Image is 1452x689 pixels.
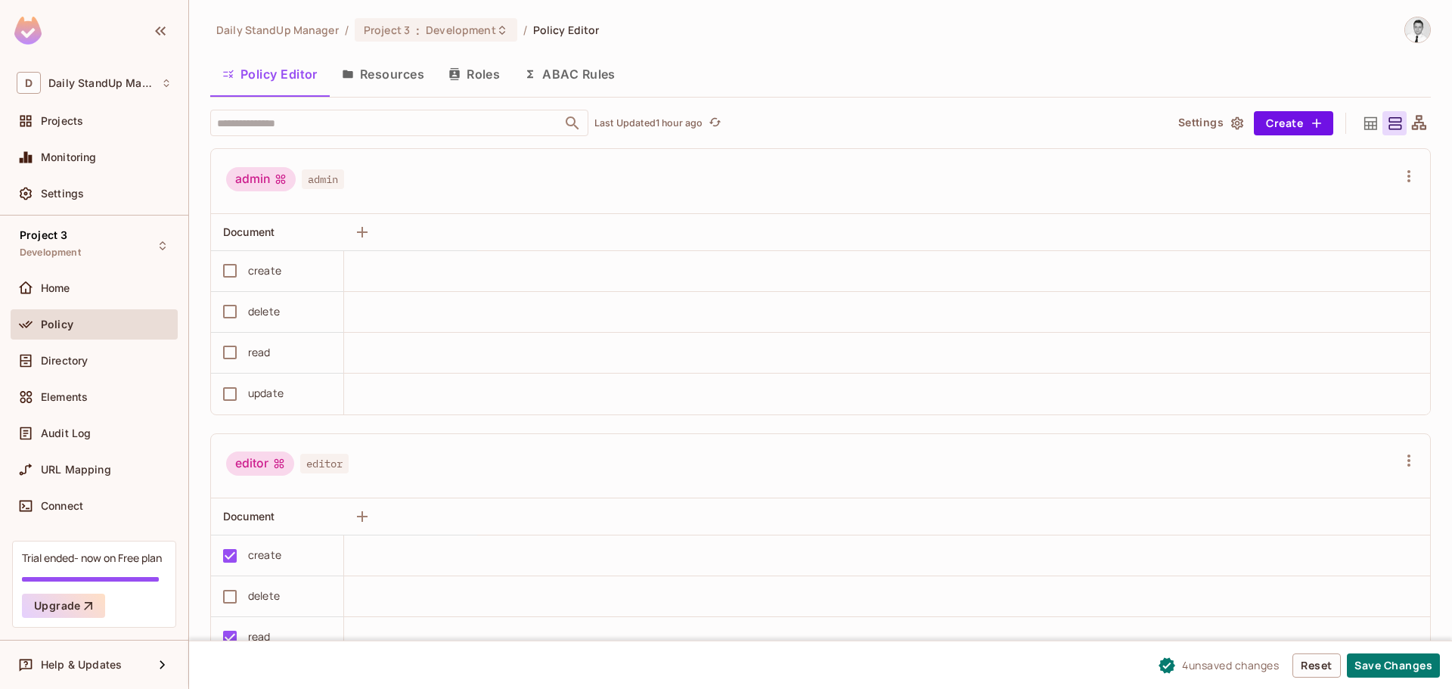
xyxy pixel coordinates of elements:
button: Reset [1292,653,1341,678]
span: Project 3 [364,23,410,37]
span: Development [20,247,81,259]
button: ABAC Rules [512,55,628,93]
div: admin [226,167,296,191]
button: Roles [436,55,512,93]
span: Document [223,225,275,238]
button: Create [1254,111,1333,135]
div: create [248,262,281,279]
span: Refresh is not available in edit mode. [703,114,724,132]
span: Elements [41,391,88,403]
span: Help & Updates [41,659,122,671]
button: Settings [1172,111,1248,135]
div: delete [248,588,280,604]
span: Document [223,510,275,523]
span: Audit Log [41,427,91,439]
button: Open [562,113,583,134]
span: Settings [41,188,84,200]
button: Save Changes [1347,653,1440,678]
div: Trial ended- now on Free plan [22,551,162,565]
div: read [248,344,271,361]
span: Projects [41,115,83,127]
span: Home [41,282,70,294]
span: admin [302,169,344,189]
span: editor [300,454,349,473]
span: 4 unsaved change s [1182,657,1279,673]
span: D [17,72,41,94]
button: Policy Editor [210,55,330,93]
span: Development [426,23,495,37]
div: update [248,385,284,402]
span: : [415,24,420,36]
p: Last Updated 1 hour ago [594,117,703,129]
div: create [248,547,281,563]
button: refresh [706,114,724,132]
li: / [523,23,527,37]
div: editor [226,452,294,476]
span: Workspace: Daily StandUp Manager [48,77,154,89]
div: delete [248,303,280,320]
span: Policy [41,318,73,331]
span: refresh [709,116,721,131]
li: / [345,23,349,37]
img: Goran Jovanovic [1405,17,1430,42]
img: SReyMgAAAABJRU5ErkJggg== [14,17,42,45]
button: Upgrade [22,594,105,618]
span: Policy Editor [533,23,600,37]
span: Directory [41,355,88,367]
span: URL Mapping [41,464,111,476]
span: Connect [41,500,83,512]
span: the active workspace [216,23,339,37]
span: Project 3 [20,229,67,241]
span: Monitoring [41,151,97,163]
button: Resources [330,55,436,93]
div: read [248,628,271,645]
